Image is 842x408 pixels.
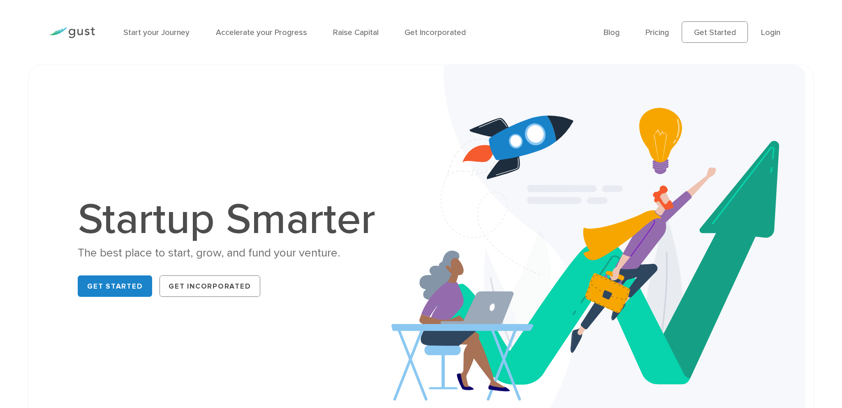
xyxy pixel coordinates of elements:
a: Blog [604,28,620,37]
a: Get Incorporated [405,28,466,37]
h1: Startup Smarter [78,198,387,241]
a: Login [761,28,780,37]
a: Get Started [78,275,152,297]
a: Pricing [645,28,669,37]
a: Start your Journey [123,28,190,37]
a: Get Incorporated [160,275,260,297]
a: Accelerate your Progress [216,28,307,37]
div: The best place to start, grow, and fund your venture. [78,245,387,261]
img: Gust Logo [49,27,95,38]
a: Raise Capital [333,28,379,37]
a: Get Started [682,21,748,43]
